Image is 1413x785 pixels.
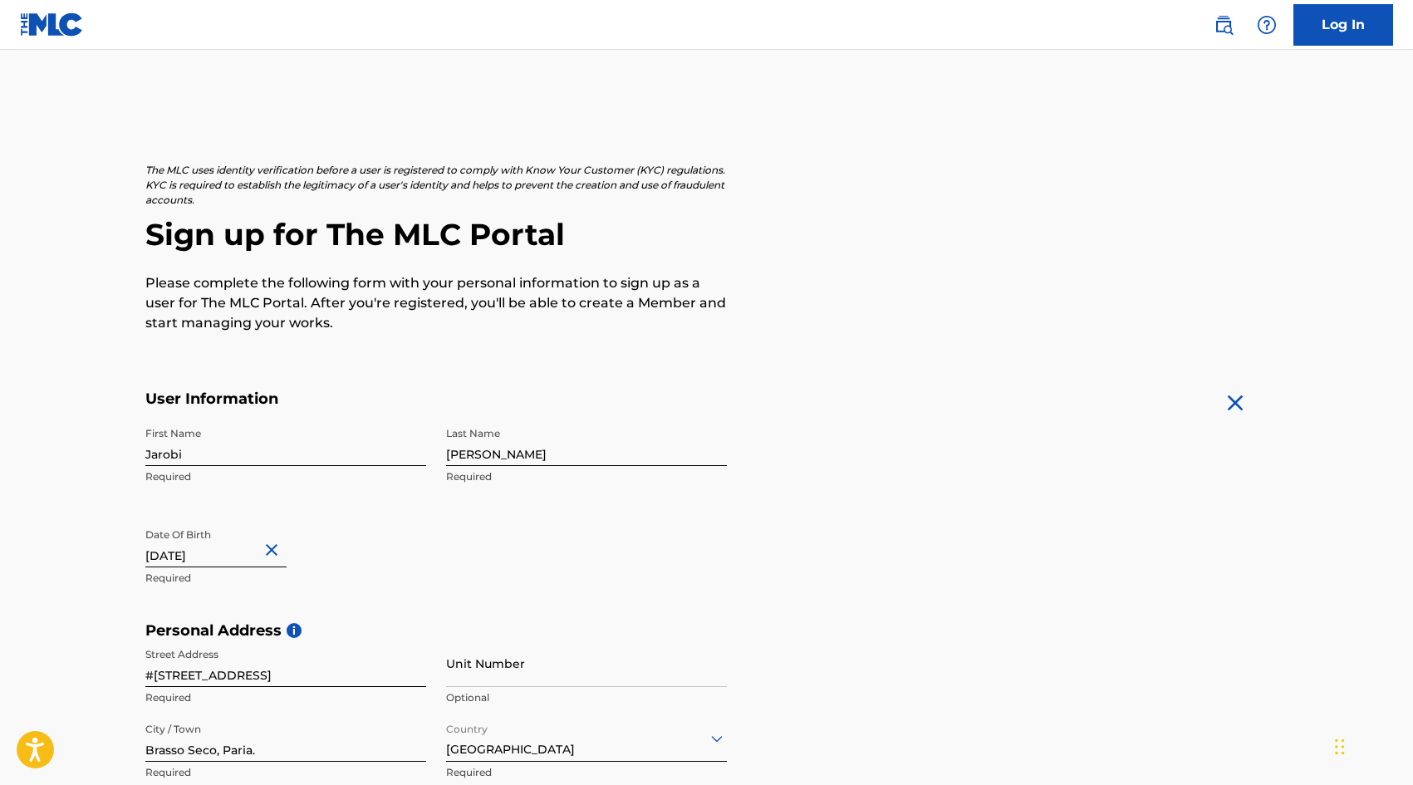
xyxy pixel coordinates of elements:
iframe: Chat Widget [1330,705,1413,785]
p: Required [446,469,727,484]
p: Required [446,765,727,780]
span: i [287,623,302,638]
p: Optional [446,690,727,705]
p: Please complete the following form with your personal information to sign up as a user for The ML... [145,273,727,333]
button: Close [262,525,287,576]
a: Public Search [1207,8,1240,42]
h5: User Information [145,390,727,409]
img: MLC Logo [20,12,84,37]
label: Country [446,712,488,737]
p: The MLC uses identity verification before a user is registered to comply with Know Your Customer ... [145,163,727,208]
p: Required [145,571,426,586]
img: help [1257,15,1277,35]
img: close [1222,390,1249,416]
h5: Personal Address [145,621,1268,640]
p: Required [145,690,426,705]
p: Required [145,469,426,484]
div: Help [1250,8,1283,42]
img: search [1214,15,1234,35]
div: Drag [1335,722,1345,772]
h2: Sign up for The MLC Portal [145,216,1268,253]
p: Required [145,765,426,780]
a: Log In [1293,4,1393,46]
div: [GEOGRAPHIC_DATA] [446,718,727,758]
